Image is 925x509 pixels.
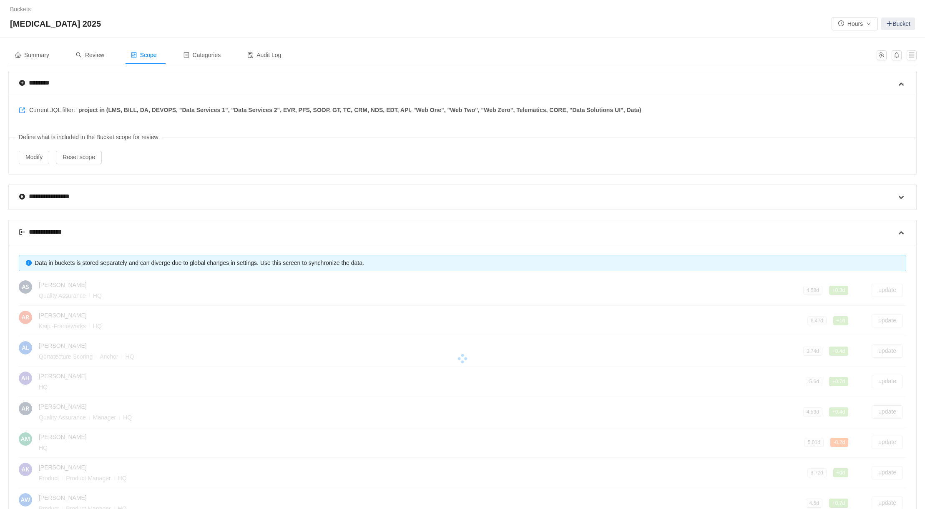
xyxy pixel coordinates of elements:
button: Modify [19,151,49,164]
span: Categories [183,52,221,58]
i: icon: search [76,52,82,58]
i: icon: control [131,52,137,58]
a: Buckets [10,6,31,12]
span: Current JQL filter: [19,106,641,115]
span: Summary [15,52,49,58]
span: project in (LMS, BILL, DA, DEVOPS, "Data Services 1", "Data Services 2", EVR, PFS, SOOP, GT, TC, ... [78,106,641,115]
i: icon: profile [183,52,189,58]
span: Review [76,52,104,58]
button: Reset scope [56,151,102,164]
span: Scope [131,52,157,58]
button: icon: team [877,50,887,60]
span: [MEDICAL_DATA] 2025 [10,17,106,30]
span: Data in buckets is stored separately and can diverge due to global changes in settings. Use this ... [35,259,364,266]
i: icon: home [15,52,21,58]
i: icon: info-circle [26,260,32,266]
i: icon: audit [247,52,253,58]
span: Audit Log [247,52,281,58]
span: Define what is included in the Bucket scope for review [15,130,162,145]
button: icon: clock-circleHoursicon: down [832,17,878,30]
a: Bucket [881,17,915,30]
button: icon: bell [892,50,902,60]
button: icon: menu [907,50,917,60]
